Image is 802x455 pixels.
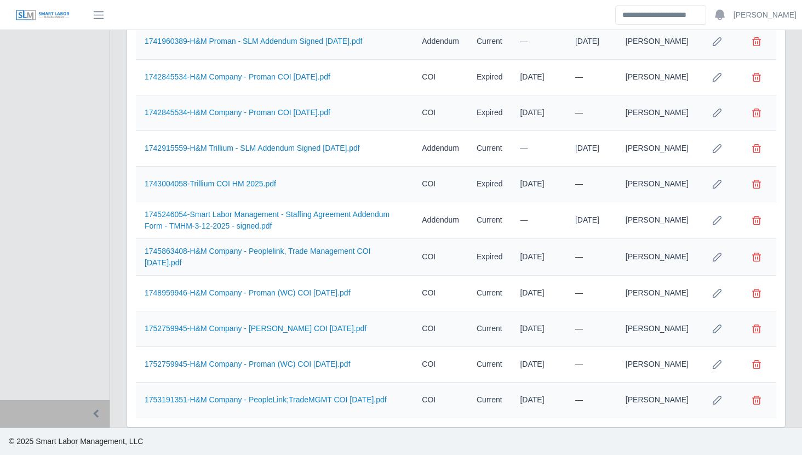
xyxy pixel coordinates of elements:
[566,202,617,239] td: [DATE]
[617,131,697,167] td: [PERSON_NAME]
[468,60,511,95] td: Expired
[511,60,566,95] td: [DATE]
[413,167,468,202] td: COI
[706,389,728,411] button: Row Edit
[468,167,511,202] td: Expired
[617,276,697,311] td: [PERSON_NAME]
[566,276,617,311] td: —
[706,102,728,124] button: Row Edit
[511,95,566,131] td: [DATE]
[566,131,617,167] td: [DATE]
[706,138,728,160] button: Row Edit
[413,239,468,276] td: COI
[746,246,767,268] button: Delete file
[468,131,511,167] td: Current
[566,95,617,131] td: —
[413,131,468,167] td: Addendum
[511,202,566,239] td: —
[617,239,697,276] td: [PERSON_NAME]
[566,311,617,347] td: —
[145,210,389,230] a: 1745246054-Smart Labor Management - Staffing Agreement Addendum Form - TMHM-3-12-2025 - signed.pdf
[706,66,728,88] button: Row Edit
[15,9,70,21] img: SLM Logo
[617,24,697,60] td: [PERSON_NAME]
[145,360,351,368] a: 1752759945-H&M Company - Proman (WC) COI [DATE].pdf
[746,209,767,231] button: Delete file
[706,31,728,53] button: Row Edit
[511,383,566,418] td: [DATE]
[746,389,767,411] button: Delete file
[746,318,767,340] button: Delete file
[145,108,330,117] a: 1742845534-H&M Company - Proman COI [DATE].pdf
[734,9,797,21] a: [PERSON_NAME]
[566,24,617,60] td: [DATE]
[413,311,468,347] td: COI
[511,24,566,60] td: —
[566,167,617,202] td: —
[145,395,387,404] a: 1753191351-H&M Company - PeopleLink;TradeMGMT COI [DATE].pdf
[9,437,143,446] span: © 2025 Smart Labor Management, LLC
[511,347,566,383] td: [DATE]
[468,95,511,131] td: Expired
[617,383,697,418] td: [PERSON_NAME]
[706,354,728,376] button: Row Edit
[511,131,566,167] td: —
[617,60,697,95] td: [PERSON_NAME]
[468,276,511,311] td: Current
[746,102,767,124] button: Delete file
[706,246,728,268] button: Row Edit
[566,239,617,276] td: —
[468,202,511,239] td: Current
[468,311,511,347] td: Current
[511,167,566,202] td: [DATE]
[468,239,511,276] td: Expired
[468,24,511,60] td: Current
[468,383,511,418] td: Current
[413,24,468,60] td: Addendum
[511,276,566,311] td: [DATE]
[413,383,468,418] td: COI
[566,347,617,383] td: —
[706,209,728,231] button: Row Edit
[413,60,468,95] td: COI
[413,95,468,131] td: COI
[145,288,351,297] a: 1748959946-H&M Company - Proman (WC) COI [DATE].pdf
[746,173,767,195] button: Delete file
[145,37,362,46] a: 1741960389-H&M Proman - SLM Addendum Signed [DATE].pdf
[566,383,617,418] td: —
[617,202,697,239] td: [PERSON_NAME]
[413,276,468,311] td: COI
[746,66,767,88] button: Delete file
[746,282,767,304] button: Delete file
[617,95,697,131] td: [PERSON_NAME]
[511,311,566,347] td: [DATE]
[468,347,511,383] td: Current
[413,202,468,239] td: Addendum
[413,347,468,383] td: COI
[746,354,767,376] button: Delete file
[145,247,370,267] a: 1745863408-H&M Company - Peoplelink, Trade Management COI [DATE].pdf
[145,72,330,81] a: 1742845534-H&M Company - Proman COI [DATE].pdf
[746,138,767,160] button: Delete file
[706,282,728,304] button: Row Edit
[145,144,360,152] a: 1742915559-H&M Trillium - SLM Addendum Signed [DATE].pdf
[706,318,728,340] button: Row Edit
[617,347,697,383] td: [PERSON_NAME]
[145,324,366,333] a: 1752759945-H&M Company - [PERSON_NAME] COI [DATE].pdf
[615,5,706,25] input: Search
[145,179,276,188] a: 1743004058-Trillium COI HM 2025.pdf
[566,60,617,95] td: —
[511,239,566,276] td: [DATE]
[617,167,697,202] td: [PERSON_NAME]
[746,31,767,53] button: Delete file
[617,311,697,347] td: [PERSON_NAME]
[706,173,728,195] button: Row Edit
